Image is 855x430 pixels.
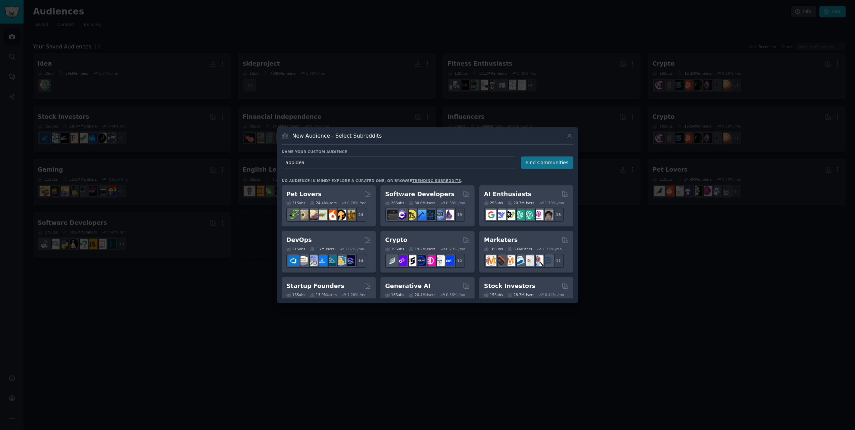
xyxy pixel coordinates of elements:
h2: DevOps [286,236,312,244]
img: csharp [397,210,407,220]
img: Emailmarketing [514,255,525,266]
img: azuredevops [288,255,299,266]
div: 31 Sub s [286,201,305,205]
div: No audience in mind? Explore a curated one, or browse . [282,178,462,183]
img: googleads [524,255,534,266]
img: platformengineering [326,255,336,266]
img: PlatformEngineers [345,255,355,266]
div: 25 Sub s [484,201,503,205]
img: chatgpt_promptDesign [514,210,525,220]
img: herpetology [288,210,299,220]
div: 15 Sub s [484,292,503,297]
img: GoogleGeminiAI [486,210,496,220]
div: + 11 [550,254,564,268]
img: defi_ [444,255,454,266]
img: leopardgeckos [307,210,318,220]
div: 19 Sub s [385,247,404,251]
div: + 18 [550,208,564,222]
img: learnjavascript [406,210,416,220]
img: iOSProgramming [415,210,426,220]
img: dogbreed [345,210,355,220]
h2: Pet Lovers [286,190,322,199]
img: ballpython [298,210,308,220]
h2: AI Enthusiasts [484,190,531,199]
img: reactnative [425,210,435,220]
div: 16 Sub s [286,292,305,297]
img: Docker_DevOps [307,255,318,266]
h2: Startup Founders [286,282,344,290]
div: 0.29 % /mo [446,247,465,251]
h2: Generative AI [385,282,431,290]
div: 1.87 % /mo [345,247,364,251]
input: Pick a short name, like "Digital Marketers" or "Movie-Goers" [282,156,516,169]
img: AWS_Certified_Experts [298,255,308,266]
img: AItoolsCatalog [505,210,515,220]
img: OnlineMarketing [542,255,553,266]
a: trending subreddits [412,179,461,183]
img: software [387,210,398,220]
div: 0.38 % /mo [446,201,465,205]
div: 1.22 % /mo [543,247,562,251]
img: PetAdvice [335,210,346,220]
div: 0.44 % /mo [545,292,564,297]
div: 16 Sub s [385,292,404,297]
img: MarketingResearch [533,255,543,266]
div: + 24 [352,208,366,222]
img: AskComputerScience [434,210,445,220]
h2: Software Developers [385,190,454,199]
img: defiblockchain [425,255,435,266]
img: OpenAIDev [533,210,543,220]
div: 13.9M Users [310,292,336,297]
div: 20.4M Users [409,292,435,297]
h2: Crypto [385,236,407,244]
img: ethfinance [387,255,398,266]
img: ArtificalIntelligence [542,210,553,220]
img: DevOpsLinks [317,255,327,266]
div: 1.28 % /mo [347,292,366,297]
img: 0xPolygon [397,255,407,266]
div: 21 Sub s [286,247,305,251]
img: AskMarketing [505,255,515,266]
div: + 12 [451,254,465,268]
img: DeepSeek [495,210,506,220]
div: 1.79 % /mo [545,201,564,205]
h2: Stock Investors [484,282,535,290]
div: 19.2M Users [409,247,435,251]
img: elixir [444,210,454,220]
h3: Name your custom audience [282,149,573,154]
h2: Marketers [484,236,518,244]
div: 30.0M Users [409,201,435,205]
img: content_marketing [486,255,496,266]
div: 0.70 % /mo [347,201,366,205]
img: aws_cdk [335,255,346,266]
div: 0.86 % /mo [446,292,465,297]
img: CryptoNews [434,255,445,266]
div: 6.6M Users [507,247,532,251]
img: ethstaker [406,255,416,266]
div: 26 Sub s [385,201,404,205]
div: 18 Sub s [484,247,503,251]
div: 24.4M Users [310,201,336,205]
img: turtle [317,210,327,220]
div: + 19 [451,208,465,222]
h3: New Audience - Select Subreddits [292,132,382,139]
img: cockatiel [326,210,336,220]
img: web3 [415,255,426,266]
div: 1.7M Users [310,247,334,251]
img: chatgpt_prompts_ [524,210,534,220]
div: + 14 [352,254,366,268]
img: bigseo [495,255,506,266]
button: Find Communities [521,156,573,169]
div: 20.7M Users [507,201,534,205]
div: 28.7M Users [507,292,534,297]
